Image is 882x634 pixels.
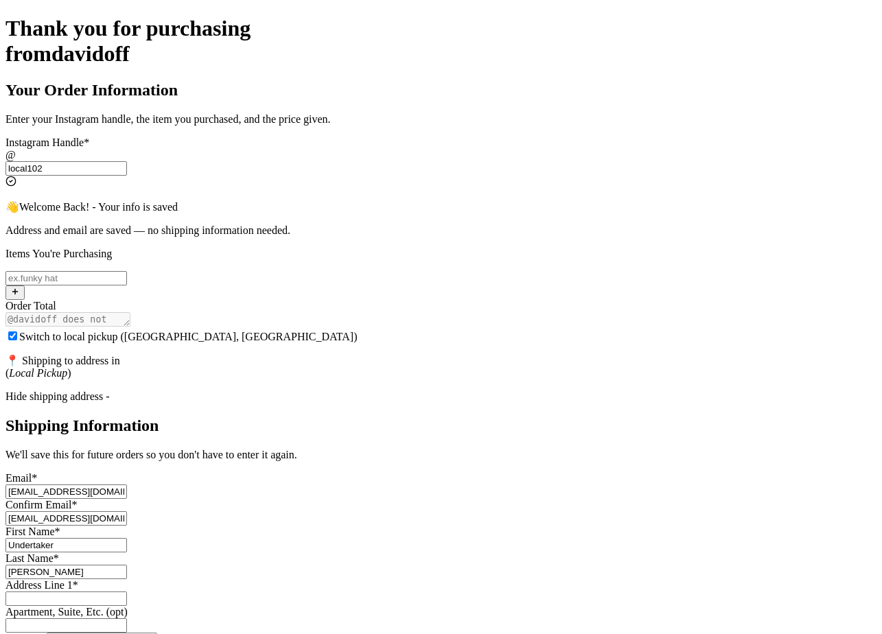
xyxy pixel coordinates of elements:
[9,367,67,379] em: Local Pickup
[5,271,127,285] input: ex.funky hat
[5,354,877,379] p: 📍 Shipping to address in ( )
[5,472,37,484] label: Email
[5,149,877,161] div: @
[5,113,877,126] p: Enter your Instagram handle, the item you purchased, and the price given.
[5,248,877,260] p: Items You're Purchasing
[19,201,178,213] span: Welcome Back! - Your info is saved
[5,552,59,564] label: Last Name
[51,41,130,66] span: davidoff
[5,81,877,99] h2: Your Order Information
[5,449,877,461] p: We'll save this for future orders so you don't have to enter it again.
[5,300,877,312] div: Order Total
[5,484,127,499] input: Email
[8,331,17,340] input: Switch to local pickup ([GEOGRAPHIC_DATA], [GEOGRAPHIC_DATA])
[5,16,877,67] h1: Thank you for purchasing from
[5,390,877,403] div: Hide shipping address -
[5,499,77,510] label: Confirm Email
[5,538,127,552] input: First Name
[5,137,89,148] label: Instagram Handle
[5,511,127,526] input: Confirm Email
[5,224,877,237] p: Address and email are saved — no shipping information needed.
[5,201,19,213] span: 👋
[5,526,60,537] label: First Name
[5,606,128,618] label: Apartment, Suite, Etc. (opt)
[5,416,877,435] h2: Shipping Information
[5,579,78,591] label: Address Line 1
[5,565,127,579] input: Last Name
[19,331,358,342] span: Switch to local pickup ([GEOGRAPHIC_DATA], [GEOGRAPHIC_DATA])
